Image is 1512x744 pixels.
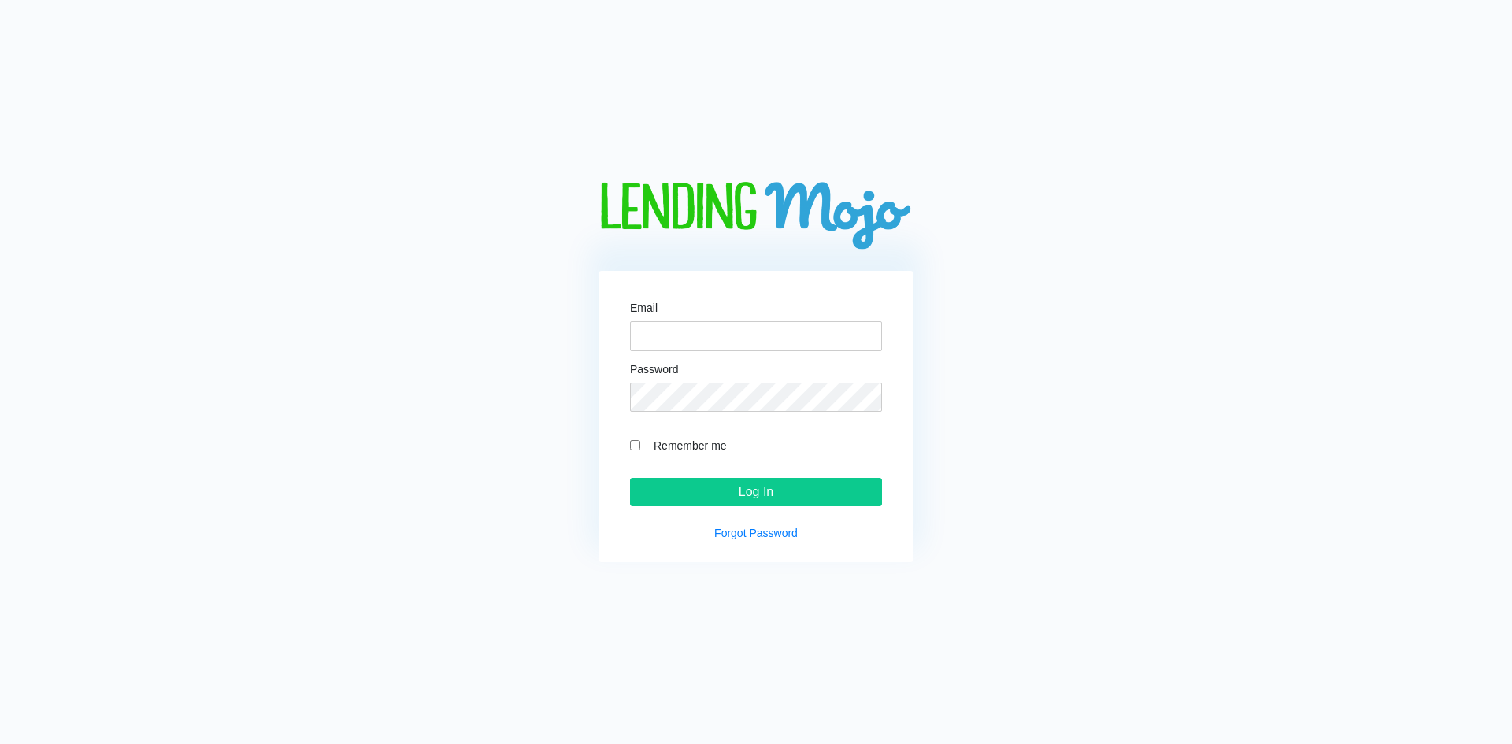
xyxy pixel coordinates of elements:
img: logo-big.png [598,182,913,252]
label: Password [630,364,678,375]
a: Forgot Password [714,527,798,539]
input: Log In [630,478,882,506]
label: Email [630,302,658,313]
label: Remember me [646,436,882,454]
